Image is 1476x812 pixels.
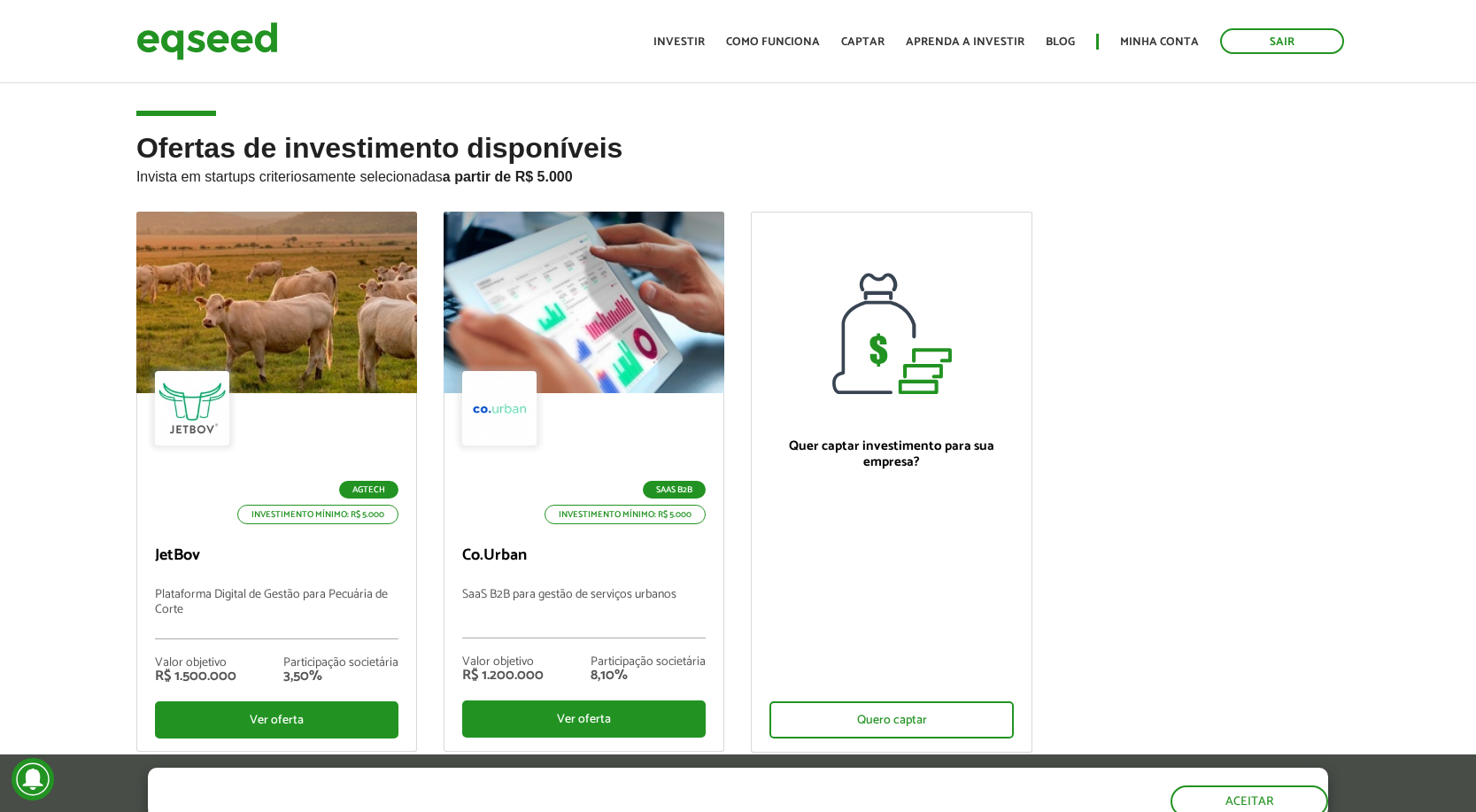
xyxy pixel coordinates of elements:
[155,546,398,566] p: JetBov
[751,212,1032,753] a: Quer captar investimento para sua empresa? Quero captar
[462,656,544,669] div: Valor objetivo
[591,656,706,669] div: Participação societária
[769,438,1013,470] p: Quer captar investimento para sua empresa?
[136,212,417,752] a: Agtech Investimento mínimo: R$ 5.000 JetBov Plataforma Digital de Gestão para Pecuária de Corte V...
[545,505,706,524] p: Investimento mínimo: R$ 5.000
[237,505,398,524] p: Investimento mínimo: R$ 5.000
[444,212,724,752] a: SaaS B2B Investimento mínimo: R$ 5.000 Co.Urban SaaS B2B para gestão de serviços urbanos Valor ob...
[283,669,398,684] div: 3,50%
[591,669,706,683] div: 8,10%
[155,657,236,669] div: Valor objetivo
[443,169,573,184] strong: a partir de R$ 5.000
[136,164,1340,185] p: Invista em startups criteriosamente selecionadas
[462,546,706,566] p: Co.Urban
[841,36,885,48] a: Captar
[462,700,706,738] div: Ver oferta
[643,481,706,499] p: SaaS B2B
[1046,36,1075,48] a: Blog
[462,669,544,683] div: R$ 1.200.000
[339,481,398,499] p: Agtech
[726,36,820,48] a: Como funciona
[136,133,1340,212] h2: Ofertas de investimento disponíveis
[155,669,236,684] div: R$ 1.500.000
[906,36,1024,48] a: Aprenda a investir
[136,18,278,65] img: EqSeed
[653,36,705,48] a: Investir
[462,588,706,638] p: SaaS B2B para gestão de serviços urbanos
[283,657,398,669] div: Participação societária
[1120,36,1199,48] a: Minha conta
[155,701,398,739] div: Ver oferta
[769,701,1013,739] div: Quero captar
[148,768,789,795] h5: O site da EqSeed utiliza cookies para melhorar sua navegação.
[1220,28,1344,54] a: Sair
[155,588,398,639] p: Plataforma Digital de Gestão para Pecuária de Corte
